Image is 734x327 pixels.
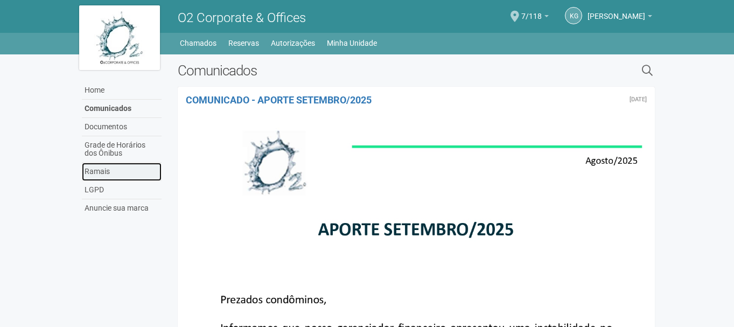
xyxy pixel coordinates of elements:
[521,13,549,22] a: 7/118
[186,94,372,106] a: COMUNICADO - APORTE SETEMBRO/2025
[178,10,306,25] span: O2 Corporate & Offices
[82,136,162,163] a: Grade de Horários dos Ônibus
[82,118,162,136] a: Documentos
[588,13,652,22] a: [PERSON_NAME]
[82,100,162,118] a: Comunicados
[180,36,216,51] a: Chamados
[228,36,259,51] a: Reservas
[82,199,162,217] a: Anuncie sua marca
[271,36,315,51] a: Autorizações
[82,163,162,181] a: Ramais
[565,7,582,24] a: KG
[327,36,377,51] a: Minha Unidade
[79,5,160,70] img: logo.jpg
[630,96,647,103] div: Quarta-feira, 27 de agosto de 2025 às 16:53
[82,81,162,100] a: Home
[521,2,542,20] span: 7/118
[178,62,532,79] h2: Comunicados
[82,181,162,199] a: LGPD
[588,2,645,20] span: Karine Gomes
